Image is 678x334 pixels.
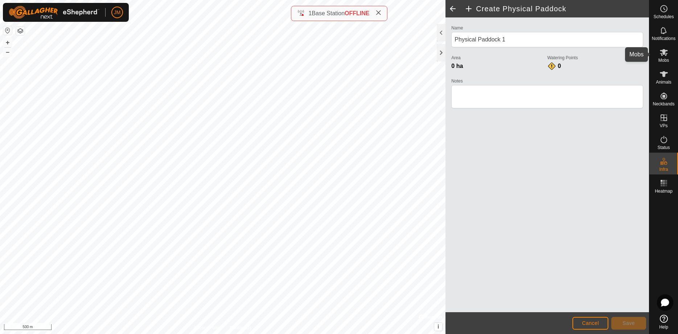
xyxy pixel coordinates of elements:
a: Privacy Policy [194,325,221,331]
label: Area [451,55,547,61]
span: Cancel [582,320,599,326]
span: Neckbands [653,102,674,106]
span: i [437,323,439,330]
h2: Create Physical Paddock [464,4,649,13]
img: Gallagher Logo [9,6,99,19]
span: Notifications [652,36,675,41]
button: Reset Map [3,26,12,35]
button: – [3,48,12,56]
span: 1 [308,10,312,16]
a: Help [649,312,678,332]
button: + [3,38,12,47]
label: Notes [451,78,643,84]
button: Cancel [572,317,608,330]
span: Heatmap [655,189,673,193]
span: Animals [656,80,671,84]
span: Status [657,145,670,150]
label: Name [451,25,643,31]
label: Watering Points [547,55,643,61]
button: Map Layers [16,27,25,35]
span: OFFLINE [345,10,369,16]
span: VPs [659,124,667,128]
span: 0 [558,63,561,69]
span: Schedules [653,15,674,19]
span: Mobs [658,58,669,63]
span: Save [622,320,635,326]
span: JM [114,9,121,16]
span: Infra [659,167,668,172]
span: Help [659,325,668,329]
span: 0 ha [451,63,463,69]
a: Contact Us [230,325,251,331]
button: Save [611,317,646,330]
button: i [434,323,442,331]
span: Base Station [312,10,345,16]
